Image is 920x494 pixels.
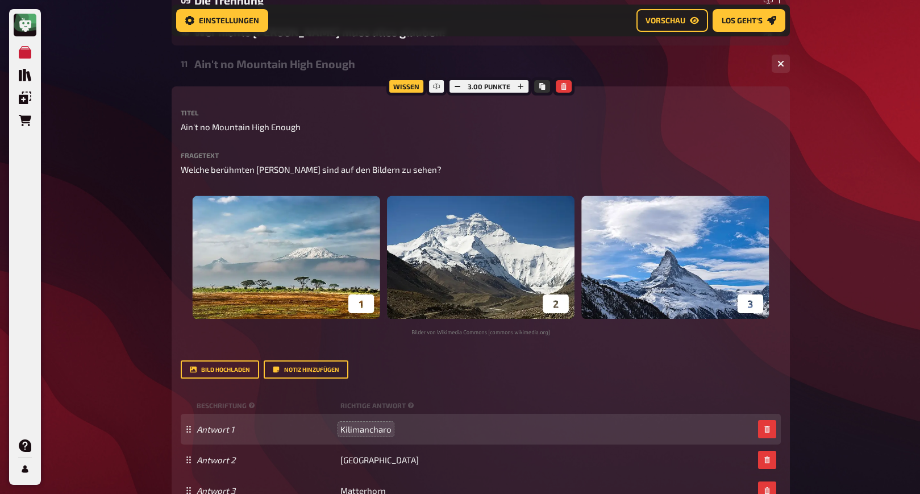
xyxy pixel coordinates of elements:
[181,109,781,116] label: Titel
[181,121,301,134] span: Ain't no Mountain High Enough
[176,9,268,32] button: Einstellungen
[197,455,235,465] i: Antwort 2
[181,59,190,69] div: 11
[722,16,763,24] span: Los geht's
[340,401,417,410] small: Richtige Antwort
[636,9,708,32] button: Vorschau
[197,424,234,434] i: Antwort 1
[340,455,419,465] span: [GEOGRAPHIC_DATA]
[181,152,781,159] label: Fragetext
[534,80,550,93] button: Kopieren
[386,77,426,96] div: Wissen
[181,164,442,175] span: Welche berühmten [PERSON_NAME] sind auf den Bildern zu sehen?
[713,9,785,32] button: Los geht's
[197,401,336,410] small: Beschriftung
[181,184,781,335] img: mountains
[194,57,763,70] div: Ain't no Mountain High Enough
[340,424,392,434] span: Kilimancharo
[199,16,259,24] span: Einstellungen
[181,360,259,379] button: Bild hochladen
[646,16,685,24] span: Vorschau
[447,77,531,96] div: 3.00 Punkte
[264,360,348,379] button: Notiz hinzufügen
